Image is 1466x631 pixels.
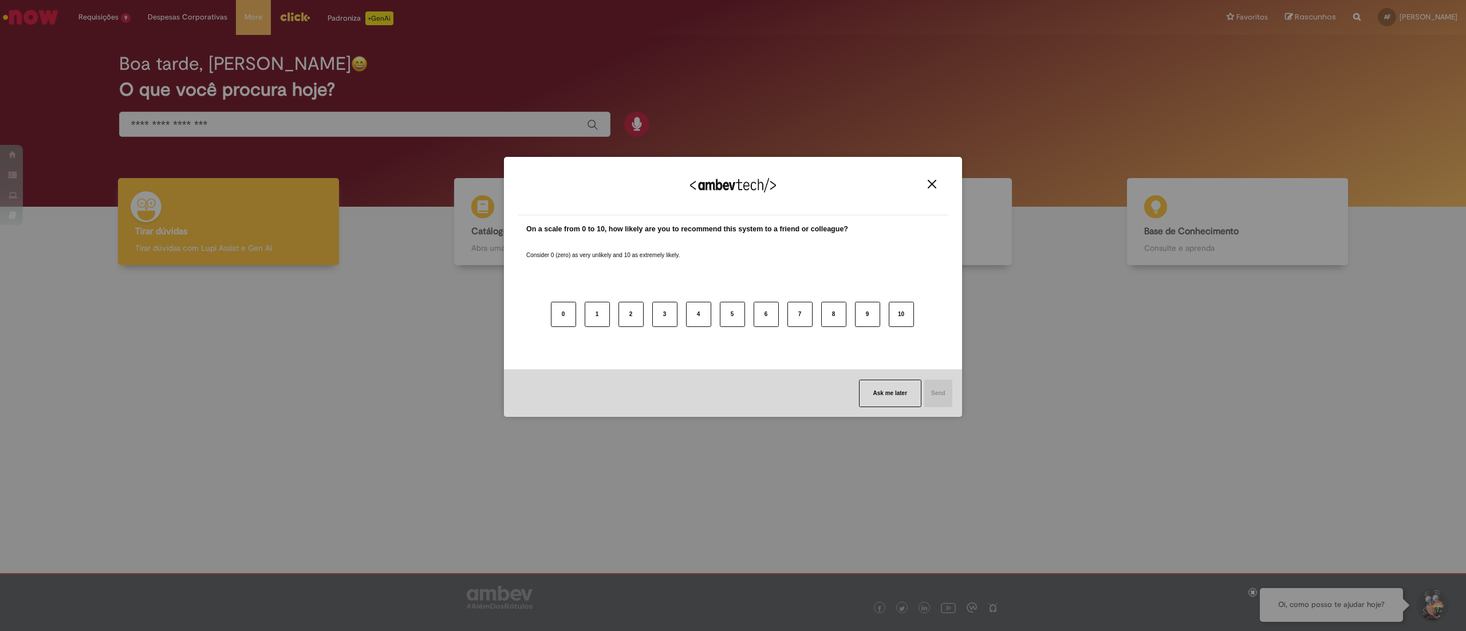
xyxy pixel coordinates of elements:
[720,302,745,327] button: 5
[787,302,813,327] button: 7
[551,302,576,327] button: 0
[821,302,846,327] button: 8
[526,224,848,235] label: On a scale from 0 to 10, how likely are you to recommend this system to a friend or colleague?
[526,238,680,259] label: Consider 0 (zero) as very unlikely and 10 as extremely likely.
[754,302,779,327] button: 6
[690,178,776,192] img: Logo Ambevtech
[889,302,914,327] button: 10
[652,302,677,327] button: 3
[928,180,936,188] img: Close
[924,179,940,189] button: Close
[859,380,921,407] button: Ask me later
[585,302,610,327] button: 1
[686,302,711,327] button: 4
[618,302,644,327] button: 2
[855,302,880,327] button: 9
